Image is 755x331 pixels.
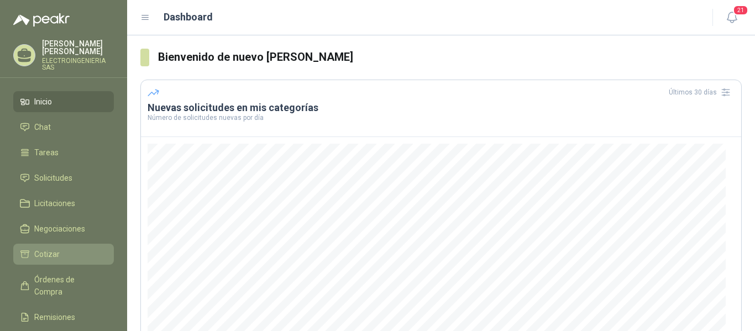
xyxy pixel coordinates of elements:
[42,40,114,55] p: [PERSON_NAME] [PERSON_NAME]
[13,307,114,328] a: Remisiones
[34,146,59,159] span: Tareas
[13,117,114,138] a: Chat
[148,114,735,121] p: Número de solicitudes nuevas por día
[13,167,114,188] a: Solicitudes
[34,248,60,260] span: Cotizar
[13,218,114,239] a: Negociaciones
[34,121,51,133] span: Chat
[13,269,114,302] a: Órdenes de Compra
[34,197,75,209] span: Licitaciones
[722,8,742,28] button: 21
[34,311,75,323] span: Remisiones
[164,9,213,25] h1: Dashboard
[13,193,114,214] a: Licitaciones
[34,274,103,298] span: Órdenes de Compra
[148,101,735,114] h3: Nuevas solicitudes en mis categorías
[34,96,52,108] span: Inicio
[669,83,735,101] div: Últimos 30 días
[13,91,114,112] a: Inicio
[34,223,85,235] span: Negociaciones
[158,49,742,66] h3: Bienvenido de nuevo [PERSON_NAME]
[13,142,114,163] a: Tareas
[13,244,114,265] a: Cotizar
[733,5,748,15] span: 21
[34,172,72,184] span: Solicitudes
[42,57,114,71] p: ELECTROINGENIERIA SAS
[13,13,70,27] img: Logo peakr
